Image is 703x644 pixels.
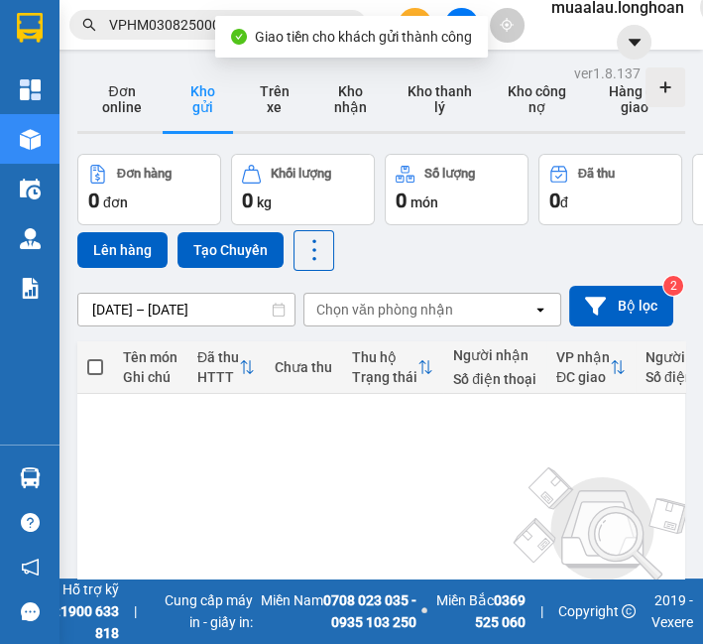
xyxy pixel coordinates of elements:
sup: 2 [663,276,683,296]
input: Tìm tên, số ĐT hoặc mã đơn [109,14,343,36]
span: món [410,194,438,210]
img: warehouse-icon [20,467,41,488]
div: Tên món [123,349,177,365]
div: HTTT [197,369,239,385]
span: search [82,18,96,32]
span: Cung cấp máy in - giấy in: [152,589,253,633]
strong: 0369 525 060 [475,592,526,630]
span: 0 [396,189,407,212]
button: Lên hàng [77,232,168,268]
img: svg+xml;base64,PHN2ZyBjbGFzcz0ibGlzdC1wbHVnX19zdmciIHhtbG5zPSJodHRwOi8vd3d3LnczLm9yZy8yMDAwL3N2Zy... [504,455,702,594]
button: aim [490,8,525,43]
div: Đã thu [197,349,239,365]
span: Giao tiền cho khách gửi thành công [255,29,472,45]
input: Select a date range. [78,294,294,325]
span: message [21,602,40,621]
th: Toggle SortBy [187,341,265,394]
img: dashboard-icon [20,79,41,100]
span: copyright [622,604,636,618]
button: Kho gửi [167,67,239,131]
div: Chọn văn phòng nhận [316,300,453,320]
strong: 1900 633 818 [60,603,119,641]
span: đ [560,194,568,210]
span: Miền Bắc [432,589,526,633]
div: Đơn hàng [117,167,172,181]
img: warehouse-icon [20,179,41,199]
div: Ghi chú [123,369,177,385]
span: đơn [103,194,128,210]
span: caret-down [626,34,644,52]
button: Trên xe [239,67,310,131]
button: Đơn online [77,67,167,131]
span: Miền Nam [258,589,416,633]
span: check-circle [231,29,247,45]
div: Tạo kho hàng mới [645,67,685,107]
div: Trạng thái [352,369,417,385]
button: Đã thu0đ [538,154,682,225]
th: Toggle SortBy [342,341,443,394]
button: Khối lượng0kg [231,154,375,225]
span: question-circle [21,513,40,532]
th: Toggle SortBy [546,341,636,394]
button: Bộ lọc [569,286,673,326]
span: 0 [549,189,560,212]
img: logo-vxr [17,13,43,43]
div: ĐC giao [556,369,610,385]
img: warehouse-icon [20,228,41,249]
div: VP nhận [556,349,610,365]
div: Chưa thu [275,359,332,375]
button: file-add [444,8,479,43]
img: warehouse-icon [20,129,41,150]
div: Khối lượng [271,167,331,181]
button: Kho công nợ [488,67,584,131]
button: plus [398,8,432,43]
div: Số điện thoại [453,371,536,387]
img: solution-icon [20,278,41,299]
button: Kho thanh lý [392,67,488,131]
span: ⚪️ [421,607,427,615]
button: Số lượng0món [385,154,528,225]
span: 0 [242,189,253,212]
span: | [540,600,543,622]
div: Người nhận [453,347,536,363]
span: | [134,600,137,622]
div: Đã thu [578,167,615,181]
span: notification [21,558,40,577]
div: ver 1.8.137 [574,63,641,84]
span: 0 [88,189,99,212]
div: Số lượng [424,167,475,181]
div: Thu hộ [352,349,417,365]
span: kg [257,194,272,210]
button: Hàng đã giao [585,67,685,131]
svg: open [532,302,548,318]
button: caret-down [617,25,651,60]
span: aim [500,18,514,32]
button: Kho nhận [309,67,392,131]
button: Tạo Chuyến [177,232,284,268]
strong: 0708 023 035 - 0935 103 250 [323,592,416,630]
button: Đơn hàng0đơn [77,154,221,225]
